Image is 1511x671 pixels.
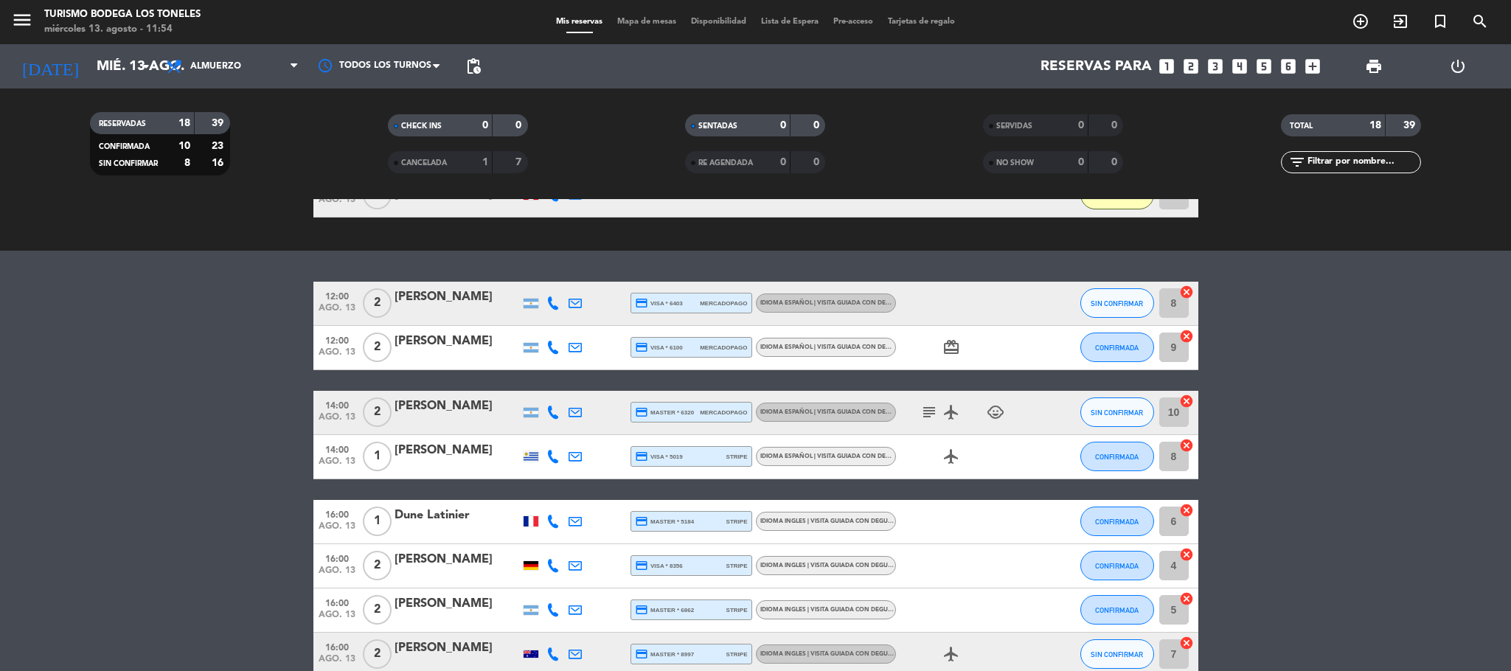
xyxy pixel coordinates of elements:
span: CONFIRMADA [1095,453,1139,461]
span: master * 6320 [635,406,695,419]
i: airplanemode_active [942,403,960,421]
strong: 0 [780,120,786,131]
span: RESERVADAS [99,120,146,128]
strong: 8 [184,158,190,168]
span: ago. 13 [319,566,355,583]
span: CONFIRMADA [1095,344,1139,352]
span: SERVIDAS [996,122,1032,130]
button: CONFIRMADA [1080,595,1154,625]
span: SIN CONFIRMAR [99,160,158,167]
span: 1 [363,442,392,471]
span: stripe [726,452,748,462]
span: SIN CONFIRMAR [1091,408,1143,417]
i: looks_6 [1279,57,1298,76]
i: [DATE] [11,50,89,83]
i: credit_card [635,450,648,463]
button: CONFIRMADA [1080,551,1154,580]
span: Mis reservas [549,18,610,26]
i: turned_in_not [1431,13,1449,30]
span: SIN CONFIRMAR [1091,299,1143,307]
strong: 10 [178,141,190,151]
button: SIN CONFIRMAR [1080,288,1154,318]
span: 16:00 [319,549,355,566]
span: 14:00 [319,396,355,413]
span: 16:00 [319,505,355,522]
strong: 0 [780,157,786,167]
i: add_circle_outline [1352,13,1369,30]
i: credit_card [635,559,648,572]
span: 12:00 [319,287,355,304]
strong: 18 [1369,120,1381,131]
div: miércoles 13. agosto - 11:54 [44,22,201,37]
strong: 7 [515,157,524,167]
strong: 0 [813,120,822,131]
span: RE AGENDADA [698,159,753,167]
span: Idioma Ingles | Visita guiada con degustacion itinerante - Degustación Fuego [PERSON_NAME] [760,518,1183,524]
span: 1 [363,507,392,536]
span: visa * 8356 [635,559,683,572]
span: NO SHOW [996,159,1034,167]
span: 2 [363,595,392,625]
button: CONFIRMADA [1080,333,1154,362]
span: Idioma Ingles | Visita guiada con degustación - Familia [PERSON_NAME] Wine Series [760,563,1142,569]
span: ago. 13 [319,303,355,320]
i: credit_card [635,341,648,354]
strong: 39 [1403,120,1418,131]
span: Idioma Español | Visita guiada con degustación itinerante - Mosquita Muerta [760,453,1023,459]
span: visa * 6403 [635,296,683,310]
i: subject [920,403,938,421]
strong: 23 [212,141,226,151]
i: cancel [1179,591,1194,606]
span: ago. 13 [319,610,355,627]
span: Idioma Ingles | Visita guiada con degustacion itinerante - Degustación Fuego [PERSON_NAME] [760,607,1183,613]
i: cancel [1179,547,1194,562]
i: airplanemode_active [942,448,960,465]
div: LOG OUT [1416,44,1500,88]
i: looks_4 [1230,57,1249,76]
span: master * 5184 [635,515,695,528]
span: CHECK INS [401,122,442,130]
span: pending_actions [465,58,482,75]
strong: 0 [515,120,524,131]
i: cancel [1179,285,1194,299]
span: 2 [363,288,392,318]
i: credit_card [635,296,648,310]
span: Idioma Español | Visita guiada con degustación - Familia [PERSON_NAME] Wine Series [760,300,1041,306]
button: SIN CONFIRMAR [1080,397,1154,427]
i: add_box [1303,57,1322,76]
span: master * 6862 [635,603,695,616]
span: Idioma Español | Visita guiada con degustación itinerante - Mosquita Muerta [760,409,1023,415]
strong: 1 [482,157,488,167]
span: SENTADAS [698,122,737,130]
span: Reservas para [1041,58,1152,74]
span: stripe [726,561,748,571]
i: looks_3 [1206,57,1225,76]
span: CANCELADA [401,159,447,167]
span: 2 [363,397,392,427]
i: credit_card [635,647,648,661]
span: 2 [363,551,392,580]
button: CONFIRMADA [1080,507,1154,536]
span: stripe [726,517,748,526]
strong: 18 [178,118,190,128]
span: stripe [726,605,748,615]
i: cancel [1179,503,1194,518]
i: looks_5 [1254,57,1274,76]
div: [PERSON_NAME] [395,639,520,658]
button: SIN CONFIRMAR [1080,639,1154,669]
i: child_care [987,403,1004,421]
span: visa * 5019 [635,450,683,463]
span: 12:00 [319,331,355,348]
strong: 0 [1078,157,1084,167]
i: menu [11,9,33,31]
i: credit_card [635,603,648,616]
div: [PERSON_NAME] [395,441,520,460]
button: menu [11,9,33,36]
i: airplanemode_active [942,645,960,663]
i: credit_card [635,515,648,528]
div: [PERSON_NAME] [395,332,520,351]
span: ARRIBADA [1100,191,1133,199]
input: Filtrar por nombre... [1306,154,1420,170]
span: Idioma Español | Visita guiada con degustación - Familia [PERSON_NAME] Wine Series [760,344,1041,350]
div: [PERSON_NAME] [395,397,520,416]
